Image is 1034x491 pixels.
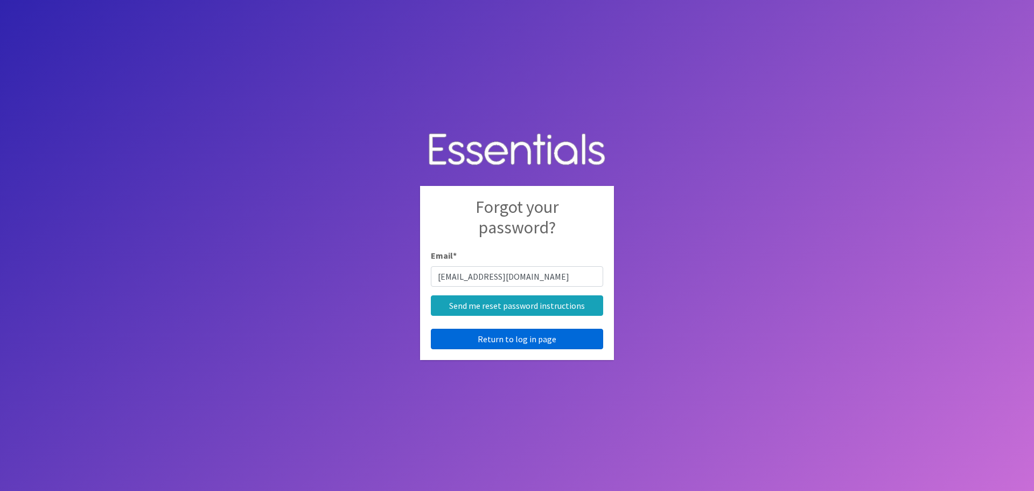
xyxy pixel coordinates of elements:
label: Email [431,249,457,262]
img: Human Essentials [420,122,614,178]
abbr: required [453,250,457,261]
a: Return to log in page [431,329,603,349]
h2: Forgot your password? [431,197,603,249]
input: Send me reset password instructions [431,295,603,316]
